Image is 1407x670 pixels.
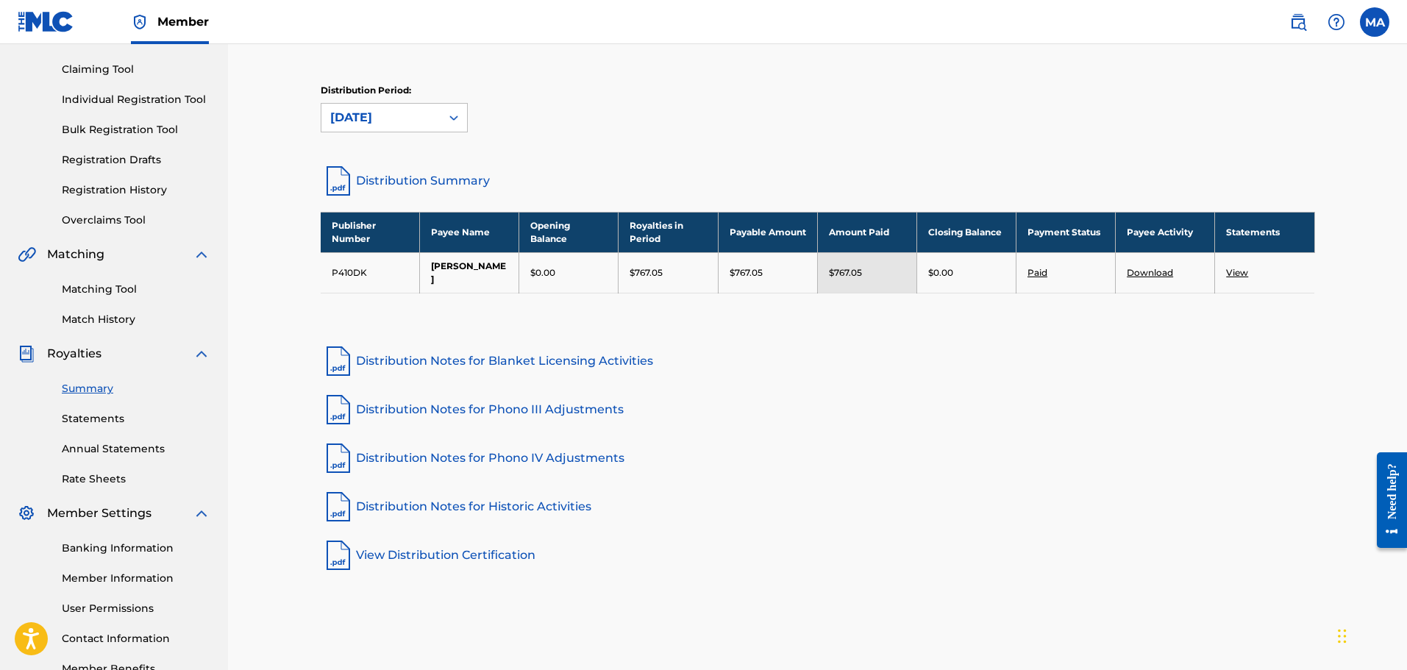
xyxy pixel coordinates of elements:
[321,441,356,476] img: pdf
[62,601,210,616] a: User Permissions
[62,62,210,77] a: Claiming Tool
[829,266,862,279] p: $767.05
[131,13,149,31] img: Top Rightsholder
[1116,212,1215,252] th: Payee Activity
[1366,441,1407,559] iframe: Resource Center
[420,212,519,252] th: Payee Name
[321,538,1315,573] a: View Distribution Certification
[730,266,763,279] p: $767.05
[62,411,210,427] a: Statements
[62,471,210,487] a: Rate Sheets
[157,13,209,30] span: Member
[1289,13,1307,31] img: search
[321,489,356,524] img: pdf
[928,266,953,279] p: $0.00
[62,441,210,457] a: Annual Statements
[62,381,210,396] a: Summary
[62,213,210,228] a: Overclaims Tool
[18,246,36,263] img: Matching
[420,252,519,293] td: [PERSON_NAME]
[62,312,210,327] a: Match History
[630,266,663,279] p: $767.05
[1328,13,1345,31] img: help
[47,246,104,263] span: Matching
[1215,212,1314,252] th: Statements
[330,109,432,126] div: [DATE]
[817,212,916,252] th: Amount Paid
[18,505,35,522] img: Member Settings
[321,489,1315,524] a: Distribution Notes for Historic Activities
[193,505,210,522] img: expand
[62,122,210,138] a: Bulk Registration Tool
[1226,267,1248,278] a: View
[47,345,101,363] span: Royalties
[619,212,718,252] th: Royalties in Period
[321,163,1315,199] a: Distribution Summary
[1338,614,1347,658] div: Drag
[530,266,555,279] p: $0.00
[519,212,619,252] th: Opening Balance
[321,252,420,293] td: P410DK
[62,92,210,107] a: Individual Registration Tool
[62,571,210,586] a: Member Information
[321,343,356,379] img: pdf
[718,212,817,252] th: Payable Amount
[1016,212,1115,252] th: Payment Status
[62,152,210,168] a: Registration Drafts
[62,631,210,646] a: Contact Information
[321,392,1315,427] a: Distribution Notes for Phono III Adjustments
[916,212,1016,252] th: Closing Balance
[321,212,420,252] th: Publisher Number
[18,11,74,32] img: MLC Logo
[321,441,1315,476] a: Distribution Notes for Phono IV Adjustments
[1333,599,1407,670] iframe: Chat Widget
[193,345,210,363] img: expand
[321,392,356,427] img: pdf
[321,538,356,573] img: pdf
[62,182,210,198] a: Registration History
[1027,267,1047,278] a: Paid
[1283,7,1313,37] a: Public Search
[1127,267,1173,278] a: Download
[62,541,210,556] a: Banking Information
[47,505,152,522] span: Member Settings
[193,246,210,263] img: expand
[321,163,356,199] img: distribution-summary-pdf
[62,282,210,297] a: Matching Tool
[1360,7,1389,37] div: User Menu
[1322,7,1351,37] div: Help
[321,343,1315,379] a: Distribution Notes for Blanket Licensing Activities
[321,84,468,97] p: Distribution Period:
[18,345,35,363] img: Royalties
